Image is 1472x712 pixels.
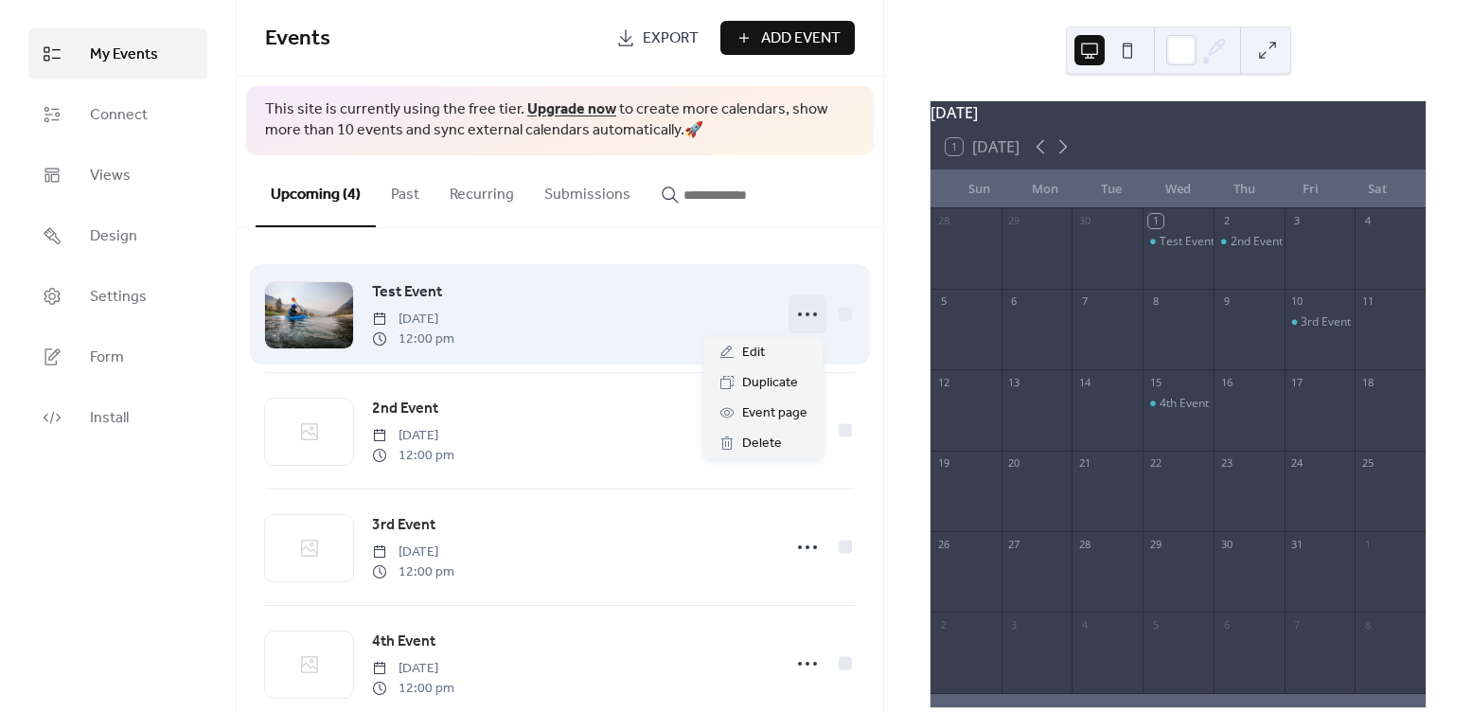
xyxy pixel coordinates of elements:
div: 12 [936,375,950,389]
div: 30 [1219,537,1233,551]
div: 10 [1290,294,1304,309]
span: [DATE] [372,543,454,562]
div: 4th Event [1160,396,1209,412]
div: 31 [1290,537,1304,551]
a: 4th Event [372,630,435,654]
span: 2nd Event [372,398,438,420]
div: 18 [1360,375,1374,389]
div: 30 [1077,214,1091,228]
a: Install [28,392,207,443]
div: 2nd Event [1214,234,1285,250]
div: Mon [1012,170,1078,208]
div: 8 [1148,294,1162,309]
a: Form [28,331,207,383]
span: My Events [90,44,158,66]
div: Test Event [1160,234,1215,250]
div: 29 [1007,214,1021,228]
span: 12:00 pm [372,679,454,699]
div: 4 [1077,617,1091,632]
span: 12:00 pm [372,562,454,582]
span: Export [643,27,699,50]
div: 28 [1077,537,1091,551]
span: 3rd Event [372,514,435,537]
div: 1 [1148,214,1162,228]
span: Install [90,407,129,430]
div: 4 [1360,214,1374,228]
a: Connect [28,89,207,140]
a: Design [28,210,207,261]
span: This site is currently using the free tier. to create more calendars, show more than 10 events an... [265,99,855,142]
span: Event page [742,402,807,425]
div: 26 [936,537,950,551]
div: Thu [1212,170,1278,208]
a: 3rd Event [372,513,435,538]
span: Events [265,18,330,60]
div: 8 [1360,617,1374,632]
button: Submissions [529,155,646,225]
a: Export [602,21,713,55]
div: 7 [1290,617,1304,632]
div: 28 [936,214,950,228]
div: 3rd Event [1285,314,1356,330]
span: Connect [90,104,148,127]
div: Sun [946,170,1012,208]
span: 12:00 pm [372,446,454,466]
button: Recurring [435,155,529,225]
span: 12:00 pm [372,329,454,349]
div: 21 [1077,456,1091,471]
div: 27 [1007,537,1021,551]
div: 9 [1219,294,1233,309]
span: [DATE] [372,426,454,446]
div: 29 [1148,537,1162,551]
a: 2nd Event [372,397,438,421]
div: 11 [1360,294,1374,309]
span: Views [90,165,131,187]
div: 5 [936,294,950,309]
div: 2 [1219,214,1233,228]
button: Past [376,155,435,225]
div: 4th Event [1143,396,1214,412]
button: Upcoming (4) [256,155,376,227]
div: 22 [1148,456,1162,471]
a: Views [28,150,207,201]
span: Form [90,347,124,369]
div: 16 [1219,375,1233,389]
span: Test Event [372,281,442,304]
a: My Events [28,28,207,80]
div: 7 [1077,294,1091,309]
div: 15 [1148,375,1162,389]
span: Design [90,225,137,248]
div: [DATE] [931,101,1426,124]
div: 13 [1007,375,1021,389]
div: Fri [1278,170,1344,208]
div: 25 [1360,456,1374,471]
div: 20 [1007,456,1021,471]
span: [DATE] [372,659,454,679]
div: 23 [1219,456,1233,471]
div: 1 [1360,537,1374,551]
div: 2 [936,617,950,632]
div: Wed [1144,170,1211,208]
span: Delete [742,433,782,455]
div: Test Event [1143,234,1214,250]
div: Sat [1344,170,1410,208]
div: 6 [1007,294,1021,309]
div: 6 [1219,617,1233,632]
span: 4th Event [372,631,435,653]
a: Settings [28,271,207,322]
div: 3rd Event [1301,314,1351,330]
div: Tue [1078,170,1144,208]
div: 24 [1290,456,1304,471]
span: Duplicate [742,372,798,395]
button: Add Event [720,21,855,55]
a: Test Event [372,280,442,305]
div: 17 [1290,375,1304,389]
span: Edit [742,342,765,365]
div: 2nd Event [1231,234,1283,250]
div: 14 [1077,375,1091,389]
span: Add Event [761,27,841,50]
span: Settings [90,286,147,309]
a: Upgrade now [527,95,616,124]
span: [DATE] [372,310,454,329]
